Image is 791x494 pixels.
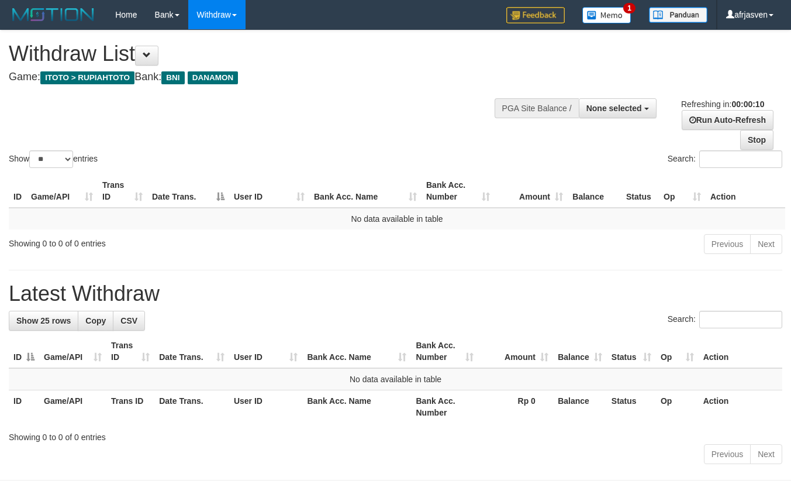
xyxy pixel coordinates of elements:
[26,174,98,208] th: Game/API: activate to sort column ascending
[621,174,659,208] th: Status
[411,390,478,424] th: Bank Acc. Number
[699,150,782,168] input: Search:
[9,311,78,331] a: Show 25 rows
[699,335,782,368] th: Action
[9,6,98,23] img: MOTION_logo.png
[9,233,321,249] div: Showing 0 to 0 of 0 entries
[229,335,303,368] th: User ID: activate to sort column ascending
[302,390,411,424] th: Bank Acc. Name
[154,335,229,368] th: Date Trans.: activate to sort column ascending
[120,316,137,325] span: CSV
[656,390,699,424] th: Op
[704,444,751,464] a: Previous
[681,100,764,109] span: Refreshing in:
[731,100,764,109] strong: 00:00:10
[85,316,106,325] span: Copy
[106,390,154,424] th: Trans ID
[495,174,568,208] th: Amount: activate to sort column ascending
[506,7,565,23] img: Feedback.jpg
[229,390,303,424] th: User ID
[16,316,71,325] span: Show 25 rows
[586,104,642,113] span: None selected
[411,335,478,368] th: Bank Acc. Number: activate to sort column ascending
[9,150,98,168] label: Show entries
[668,311,782,328] label: Search:
[607,390,656,424] th: Status
[309,174,422,208] th: Bank Acc. Name: activate to sort column ascending
[9,427,782,443] div: Showing 0 to 0 of 0 entries
[98,174,147,208] th: Trans ID: activate to sort column ascending
[188,71,239,84] span: DANAMON
[656,335,699,368] th: Op: activate to sort column ascending
[699,390,782,424] th: Action
[422,174,495,208] th: Bank Acc. Number: activate to sort column ascending
[9,208,785,229] td: No data available in table
[478,335,553,368] th: Amount: activate to sort column ascending
[582,7,631,23] img: Button%20Memo.svg
[29,150,73,168] select: Showentries
[9,390,39,424] th: ID
[113,311,145,331] a: CSV
[553,335,607,368] th: Balance: activate to sort column ascending
[704,234,751,254] a: Previous
[740,130,773,150] a: Stop
[568,174,621,208] th: Balance
[39,335,106,368] th: Game/API: activate to sort column ascending
[78,311,113,331] a: Copy
[623,3,635,13] span: 1
[478,390,553,424] th: Rp 0
[39,390,106,424] th: Game/API
[659,174,706,208] th: Op: activate to sort column ascending
[154,390,229,424] th: Date Trans.
[9,42,516,66] h1: Withdraw List
[9,368,782,390] td: No data available in table
[649,7,707,23] img: panduan.png
[706,174,785,208] th: Action
[699,311,782,328] input: Search:
[106,335,154,368] th: Trans ID: activate to sort column ascending
[9,282,782,306] h1: Latest Withdraw
[302,335,411,368] th: Bank Acc. Name: activate to sort column ascending
[229,174,309,208] th: User ID: activate to sort column ascending
[668,150,782,168] label: Search:
[9,335,39,368] th: ID: activate to sort column descending
[553,390,607,424] th: Balance
[579,98,657,118] button: None selected
[607,335,656,368] th: Status: activate to sort column ascending
[750,234,782,254] a: Next
[9,174,26,208] th: ID
[9,71,516,83] h4: Game: Bank:
[495,98,579,118] div: PGA Site Balance /
[161,71,184,84] span: BNI
[750,444,782,464] a: Next
[40,71,134,84] span: ITOTO > RUPIAHTOTO
[682,110,773,130] a: Run Auto-Refresh
[147,174,229,208] th: Date Trans.: activate to sort column descending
